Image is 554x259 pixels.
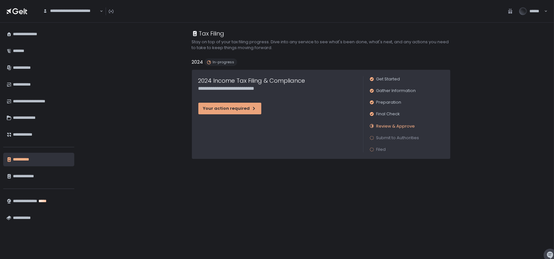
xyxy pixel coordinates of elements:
div: Search for option [39,5,103,18]
div: Tax Filing [192,29,225,38]
span: Gather Information [376,88,416,94]
span: Review & Approve [376,123,415,129]
div: Your action required [203,106,256,111]
h2: Stay on top of your tax filing progress. Dive into any service to see what's been done, what's ne... [192,39,450,51]
span: In-progress [213,60,235,65]
span: Submit to Authorities [376,135,419,141]
input: Search for option [43,14,99,20]
h1: 2024 Income Tax Filing & Compliance [198,76,305,85]
button: Your action required [198,103,261,114]
span: Get Started [376,76,400,82]
span: Preparation [376,99,402,105]
span: Filed [376,147,386,152]
h2: 2024 [192,58,203,66]
span: Final Check [376,111,400,117]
